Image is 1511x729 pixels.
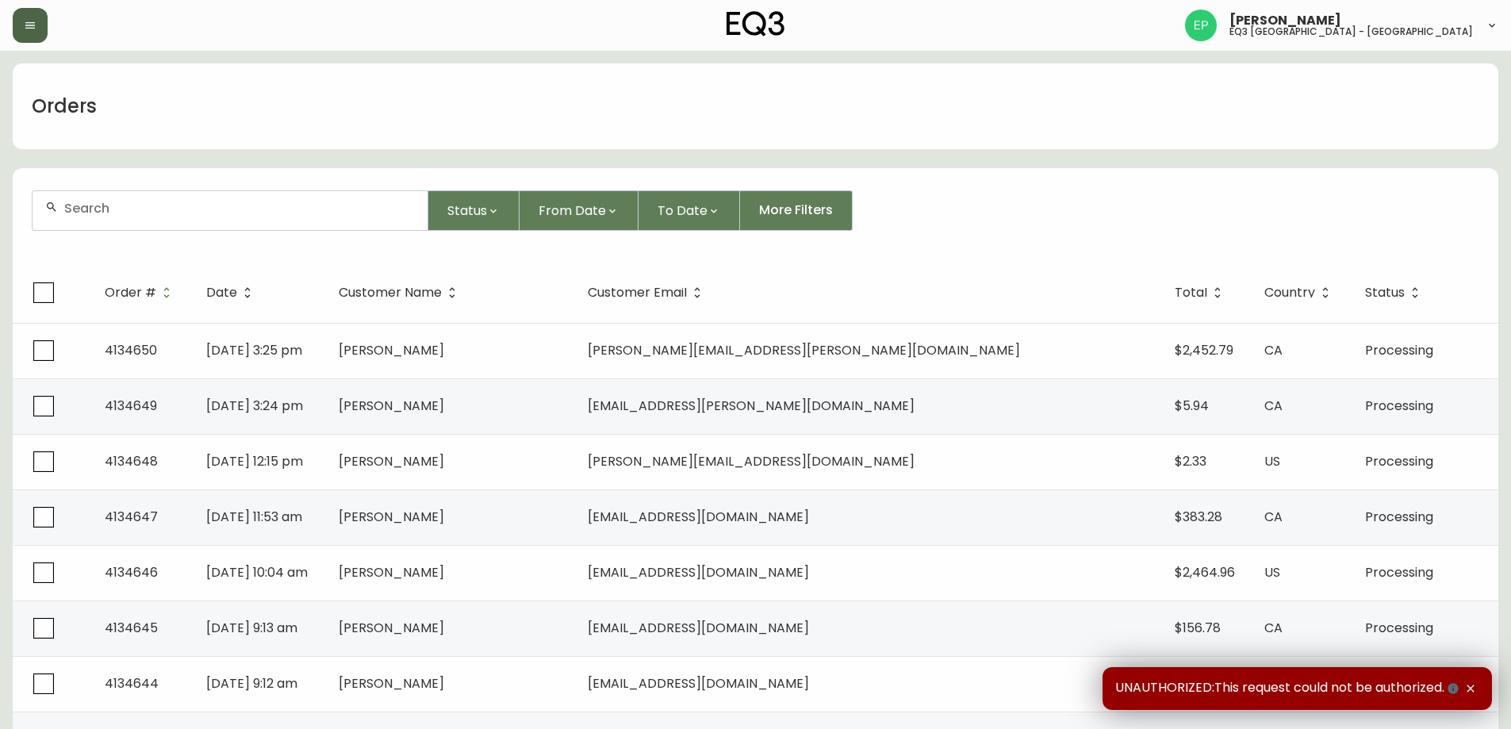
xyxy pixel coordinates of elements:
span: [DATE] 11:53 am [206,508,302,526]
span: 4134649 [105,397,157,415]
span: Customer Email [588,286,708,300]
span: [PERSON_NAME][EMAIL_ADDRESS][DOMAIN_NAME] [588,452,915,470]
span: [PERSON_NAME] [339,563,444,581]
span: [EMAIL_ADDRESS][DOMAIN_NAME] [588,674,809,693]
span: $2,464.96 [1175,563,1235,581]
span: [PERSON_NAME][EMAIL_ADDRESS][PERSON_NAME][DOMAIN_NAME] [588,341,1020,359]
span: 4134647 [105,508,158,526]
span: CA [1264,397,1283,415]
span: [DATE] 3:24 pm [206,397,303,415]
span: [EMAIL_ADDRESS][DOMAIN_NAME] [588,508,809,526]
span: [PERSON_NAME] [339,452,444,470]
span: Status [1365,286,1425,300]
img: logo [727,11,785,36]
span: US [1264,452,1280,470]
button: From Date [520,190,639,231]
span: [EMAIL_ADDRESS][DOMAIN_NAME] [588,619,809,637]
span: [DATE] 9:12 am [206,674,297,693]
span: Customer Name [339,286,462,300]
span: [DATE] 3:25 pm [206,341,302,359]
span: Order # [105,288,156,297]
span: [PERSON_NAME] [339,341,444,359]
span: Country [1264,286,1336,300]
span: [EMAIL_ADDRESS][PERSON_NAME][DOMAIN_NAME] [588,397,915,415]
span: Total [1175,288,1207,297]
span: Country [1264,288,1315,297]
span: Date [206,288,237,297]
input: Search [64,201,415,216]
span: CA [1264,619,1283,637]
span: More Filters [759,201,833,219]
span: Total [1175,286,1228,300]
span: Processing [1365,397,1433,415]
span: [EMAIL_ADDRESS][DOMAIN_NAME] [588,563,809,581]
button: Status [428,190,520,231]
span: [PERSON_NAME] [339,674,444,693]
span: CA [1264,341,1283,359]
span: $383.28 [1175,508,1222,526]
span: Processing [1365,508,1433,526]
span: 4134645 [105,619,158,637]
button: More Filters [740,190,853,231]
span: Customer Name [339,288,442,297]
span: [PERSON_NAME] [339,619,444,637]
span: Date [206,286,258,300]
img: edb0eb29d4ff191ed42d19acdf48d771 [1185,10,1217,41]
span: To Date [658,201,708,221]
span: $5.94 [1175,397,1209,415]
span: Processing [1365,619,1433,637]
span: Processing [1365,563,1433,581]
span: [PERSON_NAME] [339,508,444,526]
span: [DATE] 12:15 pm [206,452,303,470]
span: Customer Email [588,288,687,297]
span: 4134650 [105,341,157,359]
span: [PERSON_NAME] [1229,14,1341,27]
span: 4134648 [105,452,158,470]
span: UNAUTHORIZED:This request could not be authorized. [1115,680,1462,697]
span: From Date [539,201,606,221]
span: [PERSON_NAME] [339,397,444,415]
span: $2,452.79 [1175,341,1233,359]
button: To Date [639,190,740,231]
span: $2.33 [1175,452,1206,470]
h1: Orders [32,93,97,120]
span: US [1264,563,1280,581]
span: Processing [1365,341,1433,359]
span: 4134644 [105,674,159,693]
span: Status [1365,288,1405,297]
span: $156.78 [1175,619,1221,637]
span: CA [1264,508,1283,526]
span: 4134646 [105,563,158,581]
h5: eq3 [GEOGRAPHIC_DATA] - [GEOGRAPHIC_DATA] [1229,27,1473,36]
span: Order # [105,286,177,300]
span: [DATE] 10:04 am [206,563,308,581]
span: [DATE] 9:13 am [206,619,297,637]
span: Status [447,201,487,221]
span: Processing [1365,452,1433,470]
